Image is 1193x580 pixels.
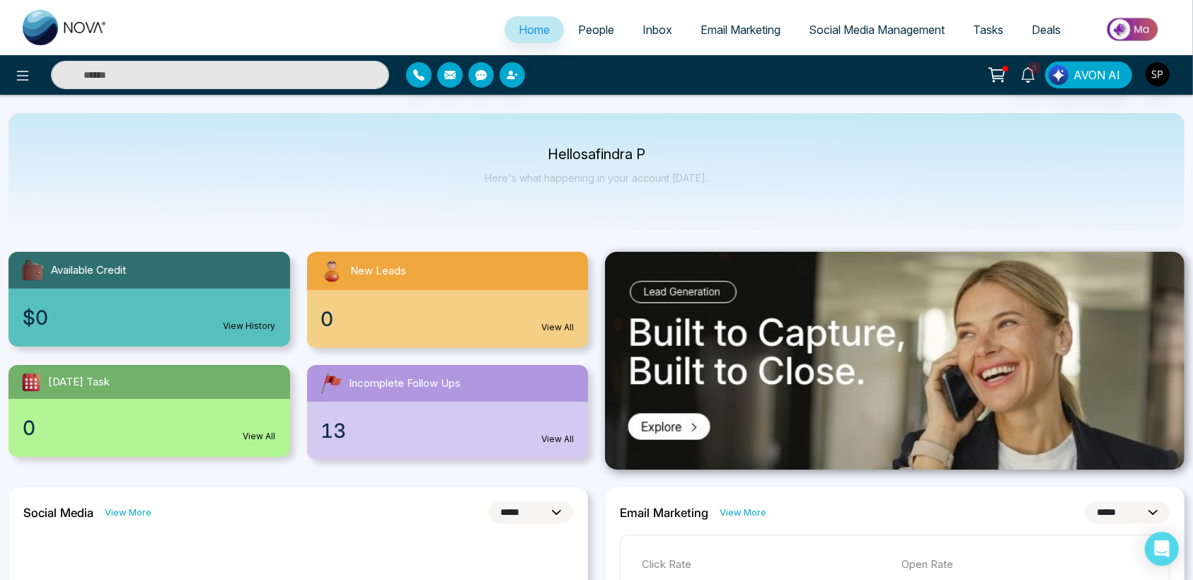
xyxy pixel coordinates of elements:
a: View All [243,430,276,443]
span: Email Marketing [701,23,780,37]
img: followUps.svg [318,371,344,396]
a: Incomplete Follow Ups13View All [299,365,597,460]
p: Here's what happening in your account [DATE]. [485,172,708,184]
img: newLeads.svg [318,257,345,284]
a: 3 [1011,62,1045,86]
a: View More [105,506,151,519]
h2: Email Marketing [620,506,708,520]
span: Incomplete Follow Ups [350,376,461,392]
span: 3 [1028,62,1041,74]
img: . [605,252,1185,470]
p: Open Rate [902,557,1148,573]
span: AVON AI [1073,66,1120,83]
img: todayTask.svg [20,371,42,393]
img: Market-place.gif [1082,13,1185,45]
img: Lead Flow [1049,65,1068,85]
a: Home [505,16,564,43]
span: Tasks [973,23,1003,37]
button: AVON AI [1045,62,1132,88]
span: 13 [321,416,347,446]
span: Inbox [642,23,672,37]
img: availableCredit.svg [20,257,45,283]
p: Hello safindra P [485,149,708,161]
a: Social Media Management [795,16,959,43]
span: People [578,23,614,37]
div: Open Intercom Messenger [1145,532,1179,566]
img: User Avatar [1146,62,1170,86]
span: Deals [1032,23,1061,37]
a: Tasks [959,16,1018,43]
a: Inbox [628,16,686,43]
h2: Social Media [23,506,93,520]
img: Nova CRM Logo [23,10,108,45]
a: View All [541,433,574,446]
p: Click Rate [642,557,888,573]
span: Available Credit [51,262,126,279]
a: View History [224,320,276,332]
a: People [564,16,628,43]
a: View All [541,321,574,334]
span: 0 [23,413,35,443]
a: Email Marketing [686,16,795,43]
span: Home [519,23,550,37]
span: New Leads [351,263,407,279]
a: View More [720,506,766,519]
span: Social Media Management [809,23,945,37]
span: 0 [321,304,334,334]
a: Deals [1018,16,1075,43]
span: [DATE] Task [48,374,110,390]
a: New Leads0View All [299,252,597,348]
span: $0 [23,303,48,332]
